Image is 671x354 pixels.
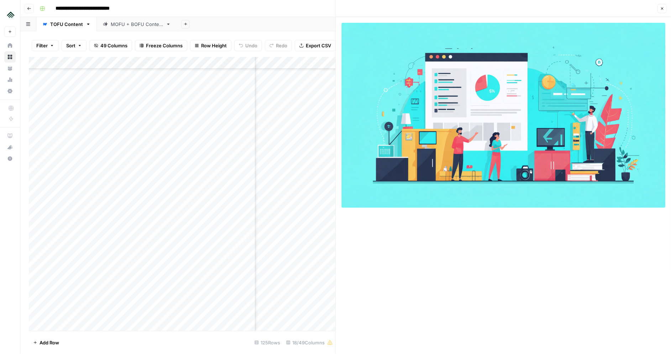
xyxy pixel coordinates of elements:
[100,42,127,49] span: 49 Columns
[4,51,16,63] a: Browse
[245,42,257,49] span: Undo
[201,42,227,49] span: Row Height
[146,42,183,49] span: Freeze Columns
[265,40,292,51] button: Redo
[4,130,16,142] a: AirOps Academy
[29,337,63,348] button: Add Row
[252,337,283,348] div: 125 Rows
[4,153,16,164] button: Help + Support
[295,40,336,51] button: Export CSV
[190,40,231,51] button: Row Height
[4,85,16,97] a: Settings
[66,42,75,49] span: Sort
[62,40,87,51] button: Sort
[4,142,16,153] button: What's new?
[36,17,97,31] a: TOFU Content
[5,142,15,153] div: What's new?
[4,40,16,51] a: Home
[4,8,17,21] img: Uplisting Logo
[89,40,132,51] button: 49 Columns
[111,21,163,28] div: MOFU + BOFU Content
[97,17,177,31] a: MOFU + BOFU Content
[4,63,16,74] a: Your Data
[342,23,666,208] img: Row/Cell
[4,6,16,23] button: Workspace: Uplisting
[50,21,83,28] div: TOFU Content
[306,42,331,49] span: Export CSV
[276,42,287,49] span: Redo
[234,40,262,51] button: Undo
[4,74,16,85] a: Usage
[36,42,48,49] span: Filter
[32,40,59,51] button: Filter
[283,337,336,348] div: 18/49 Columns
[40,339,59,346] span: Add Row
[135,40,187,51] button: Freeze Columns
